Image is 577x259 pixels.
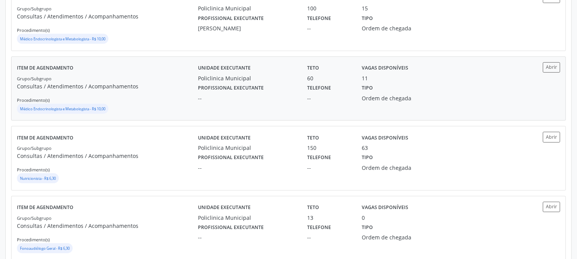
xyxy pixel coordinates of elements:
[198,144,296,152] div: Policlinica Municipal
[307,164,351,172] div: --
[362,152,373,164] label: Tipo
[198,233,296,241] div: --
[307,74,351,82] div: 60
[362,233,433,241] div: Ordem de chegada
[20,106,105,111] small: Médico Endocrinologista e Metabologista - R$ 10,00
[17,27,50,33] small: Procedimento(s)
[17,82,198,90] p: Consultas / Atendimentos / Acompanhamentos
[307,82,331,94] label: Telefone
[362,214,365,222] div: 0
[307,62,319,74] label: Teto
[17,97,50,103] small: Procedimento(s)
[362,222,373,234] label: Tipo
[198,62,251,74] label: Unidade executante
[362,12,373,24] label: Tipo
[17,76,52,81] small: Grupo/Subgrupo
[362,74,368,82] div: 11
[17,167,50,173] small: Procedimento(s)
[20,246,70,251] small: Fonoaudiólogo Geral - R$ 6,30
[362,4,368,12] div: 15
[307,24,351,32] div: --
[362,132,408,144] label: Vagas disponíveis
[543,62,560,73] button: Abrir
[17,222,198,230] p: Consultas / Atendimentos / Acompanhamentos
[17,12,198,20] p: Consultas / Atendimentos / Acompanhamentos
[307,94,351,102] div: --
[362,24,433,32] div: Ordem de chegada
[362,82,373,94] label: Tipo
[17,62,73,74] label: Item de agendamento
[307,132,319,144] label: Teto
[307,4,351,12] div: 100
[307,12,331,24] label: Telefone
[17,215,52,221] small: Grupo/Subgrupo
[17,132,73,144] label: Item de agendamento
[198,82,264,94] label: Profissional executante
[198,12,264,24] label: Profissional executante
[543,132,560,142] button: Abrir
[362,62,408,74] label: Vagas disponíveis
[307,222,331,234] label: Telefone
[198,24,296,32] div: [PERSON_NAME]
[307,233,351,241] div: --
[17,202,73,214] label: Item de agendamento
[198,214,296,222] div: Policlinica Municipal
[17,145,52,151] small: Grupo/Subgrupo
[307,214,351,222] div: 13
[20,176,56,181] small: Nutricionista - R$ 6,30
[198,152,264,164] label: Profissional executante
[198,222,264,234] label: Profissional executante
[362,164,433,172] div: Ordem de chegada
[198,4,296,12] div: Policlinica Municipal
[307,144,351,152] div: 150
[198,94,296,102] div: --
[362,94,433,102] div: Ordem de chegada
[543,202,560,212] button: Abrir
[198,202,251,214] label: Unidade executante
[362,144,368,152] div: 63
[307,152,331,164] label: Telefone
[17,152,198,160] p: Consultas / Atendimentos / Acompanhamentos
[17,6,52,12] small: Grupo/Subgrupo
[20,37,105,42] small: Médico Endocrinologista e Metabologista - R$ 10,00
[17,237,50,242] small: Procedimento(s)
[198,164,296,172] div: --
[198,132,251,144] label: Unidade executante
[362,202,408,214] label: Vagas disponíveis
[198,74,296,82] div: Policlinica Municipal
[307,202,319,214] label: Teto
